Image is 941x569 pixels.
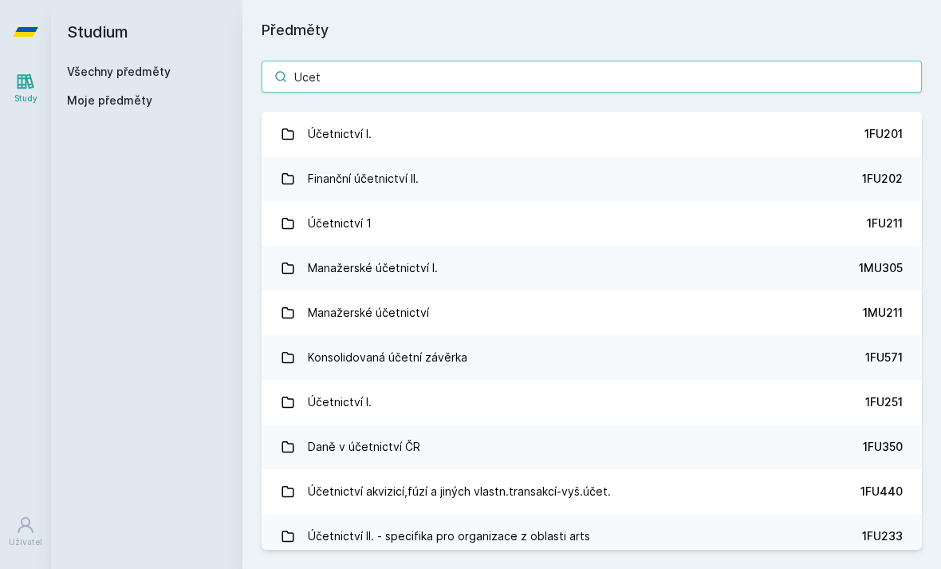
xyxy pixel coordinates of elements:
[67,93,152,109] span: Moje předměty
[308,431,420,463] div: Daně v účetnictví ČR
[865,394,903,410] div: 1FU251
[865,350,903,366] div: 1FU571
[262,335,922,380] a: Konsolidovaná účetní závěrka 1FU571
[262,425,922,469] a: Daně v účetnictví ČR 1FU350
[262,112,922,156] a: Účetnictví I. 1FU201
[308,476,611,508] div: Účetnictví akvizicí,fúzí a jiných vlastn.transakcí-vyš.účet.
[262,201,922,246] a: Účetnictví 1 1FU211
[862,171,903,187] div: 1FU202
[864,126,903,142] div: 1FU201
[262,290,922,335] a: Manažerské účetnictví 1MU211
[308,520,590,552] div: Účetnictví II. - specifika pro organizace z oblasti arts
[262,246,922,290] a: Manažerské účetnictví I. 1MU305
[860,484,903,500] div: 1FU440
[9,536,42,548] div: Uživatel
[308,118,372,150] div: Účetnictví I.
[308,163,419,195] div: Finanční účetnictví II.
[14,93,37,105] div: Study
[3,508,48,556] a: Uživatel
[262,61,922,93] input: Název nebo ident předmětu…
[859,260,903,276] div: 1MU305
[262,380,922,425] a: Účetnictví I. 1FU251
[262,19,922,41] h1: Předměty
[863,305,903,321] div: 1MU211
[863,439,903,455] div: 1FU350
[67,65,171,78] a: Všechny předměty
[308,386,372,418] div: Účetnictví I.
[308,207,372,239] div: Účetnictví 1
[308,252,438,284] div: Manažerské účetnictví I.
[862,528,903,544] div: 1FU233
[262,156,922,201] a: Finanční účetnictví II. 1FU202
[262,469,922,514] a: Účetnictví akvizicí,fúzí a jiných vlastn.transakcí-vyš.účet. 1FU440
[3,64,48,113] a: Study
[262,514,922,559] a: Účetnictví II. - specifika pro organizace z oblasti arts 1FU233
[867,215,903,231] div: 1FU211
[308,297,429,329] div: Manažerské účetnictví
[308,342,467,373] div: Konsolidovaná účetní závěrka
